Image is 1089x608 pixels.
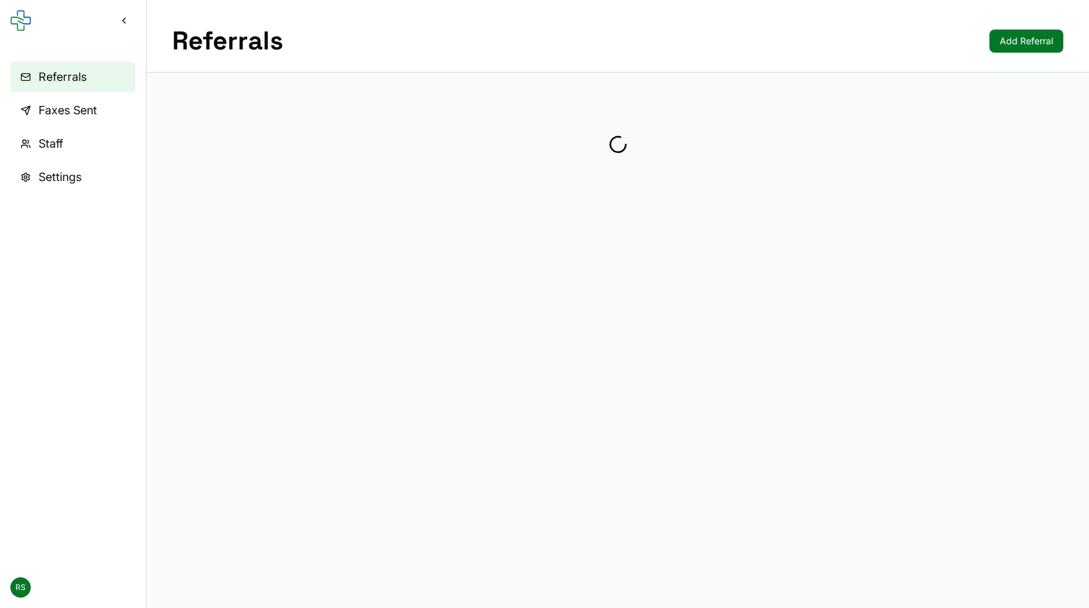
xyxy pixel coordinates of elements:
a: Add Referral [989,30,1063,53]
a: Referrals [10,62,136,92]
span: RS [10,577,31,598]
button: Collapse sidebar [112,9,136,32]
a: Faxes Sent [10,95,136,126]
a: Settings [10,162,136,193]
span: Referrals [39,68,87,86]
span: Staff [39,135,63,153]
span: Settings [39,168,82,186]
span: Faxes Sent [39,101,97,119]
h1: Referrals [172,26,283,56]
a: Staff [10,128,136,159]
